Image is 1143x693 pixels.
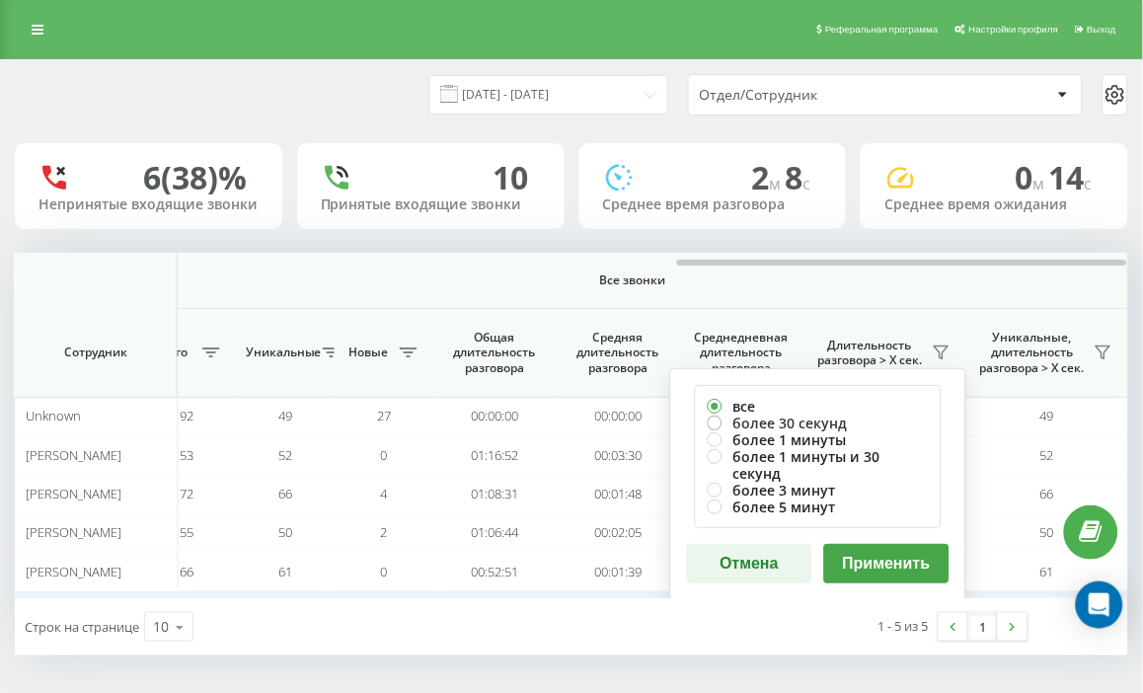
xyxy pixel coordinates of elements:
[1016,156,1049,198] span: 0
[38,196,259,213] div: Непринятые входящие звонки
[708,448,929,482] label: более 1 минуты и 30 секунд
[769,173,785,194] span: м
[1040,523,1054,541] span: 50
[278,563,292,580] span: 61
[278,407,292,424] span: 49
[433,552,557,590] td: 00:52:51
[278,446,292,464] span: 52
[1049,156,1093,198] span: 14
[1040,485,1054,502] span: 66
[344,345,394,360] span: Новые
[557,513,680,552] td: 00:02:05
[708,482,929,499] label: более 3 минут
[751,156,785,198] span: 2
[878,616,929,636] div: 1 - 5 из 5
[708,431,929,448] label: более 1 минуты
[603,196,823,213] div: Среднее время разговора
[381,446,388,464] span: 0
[708,398,929,415] label: все
[153,617,169,637] div: 10
[433,513,557,552] td: 01:06:44
[700,87,936,104] div: Отдел/Сотрудник
[195,272,1070,288] span: Все звонки
[448,330,542,376] span: Общая длительность разговора
[813,338,927,368] span: Длительность разговора > Х сек.
[26,446,121,464] span: [PERSON_NAME]
[180,446,193,464] span: 53
[246,345,317,360] span: Уникальные
[1033,173,1049,194] span: м
[884,196,1105,213] div: Среднее время ожидания
[1076,581,1123,629] div: Open Intercom Messenger
[25,618,139,636] span: Строк на странице
[143,159,247,196] div: 6 (38)%
[180,407,193,424] span: 92
[1085,173,1093,194] span: c
[381,485,388,502] span: 4
[695,330,789,376] span: Среднедневная длительность разговора
[321,196,541,213] div: Принятые входящие звонки
[969,24,1059,35] span: Настройки профиля
[557,475,680,513] td: 00:01:48
[433,397,557,435] td: 00:00:00
[1040,446,1054,464] span: 52
[32,345,160,360] span: Сотрудник
[1040,563,1054,580] span: 61
[687,544,812,583] button: Отмена
[180,563,193,580] span: 66
[26,485,121,502] span: [PERSON_NAME]
[968,613,998,641] a: 1
[571,330,665,376] span: Средняя длительность разговора
[26,523,121,541] span: [PERSON_NAME]
[381,563,388,580] span: 0
[785,156,810,198] span: 8
[433,435,557,474] td: 01:16:52
[278,485,292,502] span: 66
[278,523,292,541] span: 50
[708,499,929,515] label: более 5 минут
[976,330,1089,376] span: Уникальные, длительность разговора > Х сек.
[26,563,121,580] span: [PERSON_NAME]
[557,397,680,435] td: 00:00:00
[180,485,193,502] span: 72
[557,435,680,474] td: 00:03:30
[433,475,557,513] td: 01:08:31
[180,523,193,541] span: 55
[824,544,950,583] button: Применить
[802,173,810,194] span: c
[708,415,929,431] label: более 30 секунд
[381,523,388,541] span: 2
[494,159,529,196] div: 10
[825,24,939,35] span: Реферальная программа
[557,552,680,590] td: 00:01:39
[1088,24,1116,35] span: Выход
[377,407,391,424] span: 27
[26,407,81,424] span: Unknown
[1040,407,1054,424] span: 49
